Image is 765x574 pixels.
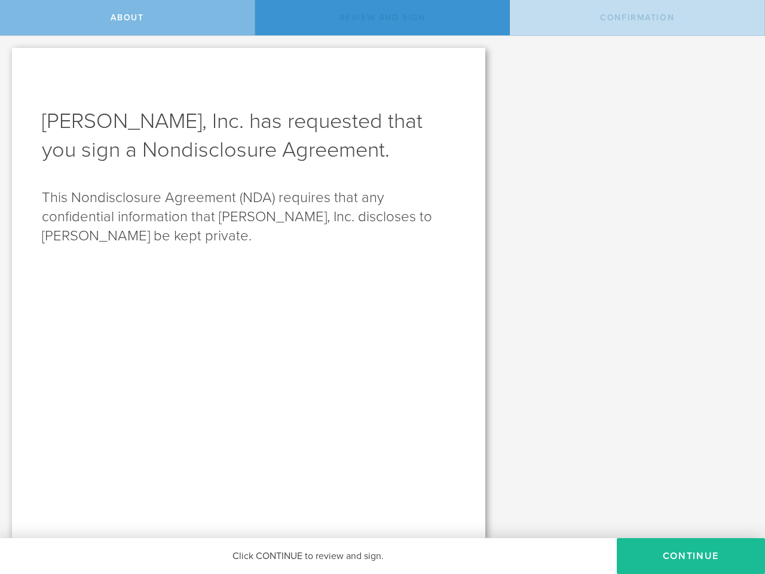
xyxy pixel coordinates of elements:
span: Confirmation [600,13,674,23]
p: This Nondisclosure Agreement (NDA) requires that any confidential information that [PERSON_NAME],... [42,188,455,246]
span: About [111,13,143,23]
button: Continue [617,538,765,574]
span: Review and sign [339,13,426,23]
h1: [PERSON_NAME], Inc. has requested that you sign a Nondisclosure Agreement . [42,107,455,164]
